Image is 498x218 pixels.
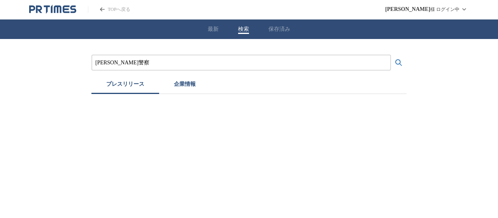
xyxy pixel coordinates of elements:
[29,5,76,14] a: PR TIMESのトップページはこちら
[268,26,290,33] button: 保存済み
[208,26,219,33] button: 最新
[88,6,130,13] a: PR TIMESのトップページはこちら
[159,77,210,94] button: 企業情報
[95,58,387,67] input: プレスリリースおよび企業を検索する
[385,6,430,12] span: [PERSON_NAME]
[91,77,159,94] button: プレスリリース
[391,55,407,71] button: 検索する
[238,26,249,33] button: 検索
